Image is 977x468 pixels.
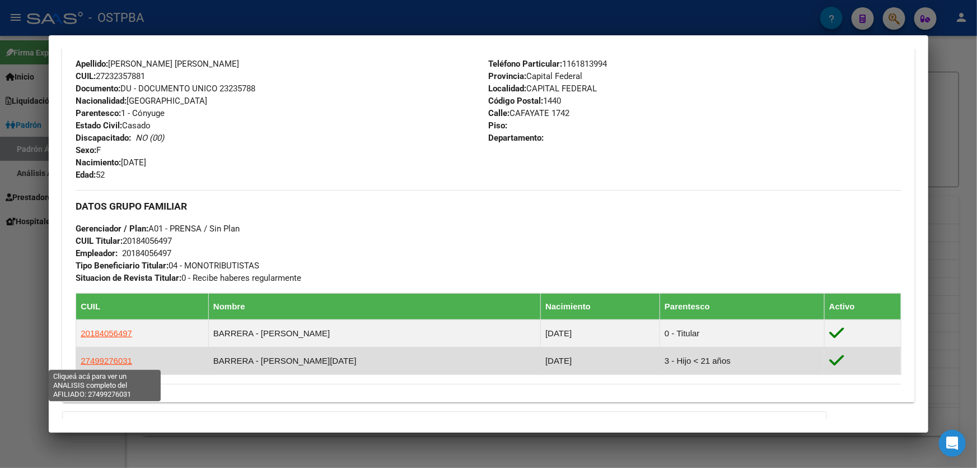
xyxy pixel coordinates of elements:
span: Casado [76,121,151,131]
th: Parentesco [660,293,825,319]
div: 20184056497 [122,247,171,260]
span: F [76,145,101,155]
span: 1161813994 [489,59,607,69]
td: [DATE] [541,319,660,347]
h3: DATOS GRUPO FAMILIAR [76,200,901,212]
span: 1440 [489,96,562,106]
strong: Nacimiento: [76,157,121,168]
strong: Localidad: [489,84,527,94]
th: CUIL [76,293,209,319]
strong: Piso: [489,121,508,131]
span: CAPITAL FEDERAL [489,84,597,94]
i: NO (00) [135,133,164,143]
span: [GEOGRAPHIC_DATA] [76,96,207,106]
strong: Provincia: [489,71,527,81]
span: 1 - Cónyuge [76,108,165,118]
strong: Gerenciador / Plan: [76,224,148,234]
strong: Departamento: [489,133,544,143]
td: BARRERA - [PERSON_NAME][DATE] [208,347,540,374]
td: 3 - Hijo < 21 años [660,347,825,374]
strong: Edad: [76,170,96,180]
span: 27499276031 [81,356,132,365]
span: Capital Federal [489,71,583,81]
th: Nombre [208,293,540,319]
span: 04 - MONOTRIBUTISTAS [76,261,259,271]
strong: Estado Civil: [76,121,122,131]
span: 52 [76,170,105,180]
span: [DATE] [76,157,146,168]
span: 27232357881 [76,71,145,81]
span: 0 - Recibe haberes regularmente [76,273,301,283]
strong: Nacionalidad: [76,96,127,106]
span: DU - DOCUMENTO UNICO 23235788 [76,84,255,94]
span: CAFAYATE 1742 [489,108,570,118]
div: Open Intercom Messenger [939,430,966,457]
td: BARRERA - [PERSON_NAME] [208,319,540,347]
span: [PERSON_NAME] [PERSON_NAME] [76,59,239,69]
strong: CUIL: [76,71,96,81]
strong: Calle: [489,108,510,118]
strong: Apellido: [76,59,108,69]
strong: Discapacitado: [76,133,131,143]
strong: Empleador: [76,248,118,258]
span: A01 - PRENSA / Sin Plan [76,224,240,234]
strong: Sexo: [76,145,96,155]
strong: Tipo Beneficiario Titular: [76,261,169,271]
strong: Teléfono Particular: [489,59,563,69]
strong: Código Postal: [489,96,544,106]
strong: Documento: [76,84,120,94]
th: Activo [824,293,901,319]
th: Nacimiento [541,293,660,319]
span: 20184056497 [81,328,132,338]
span: 20184056497 [76,236,172,246]
td: [DATE] [541,347,660,374]
td: 0 - Titular [660,319,825,347]
strong: Situacion de Revista Titular: [76,273,181,283]
strong: Parentesco: [76,108,121,118]
strong: CUIL Titular: [76,236,123,246]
